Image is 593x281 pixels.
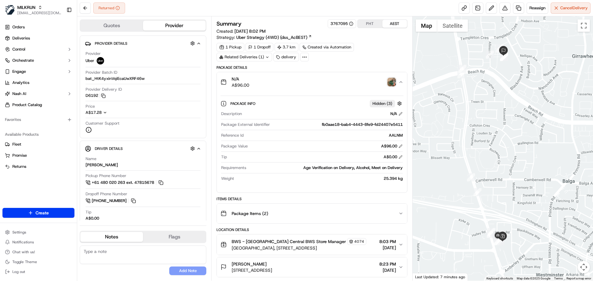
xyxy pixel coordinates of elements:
[486,276,513,281] button: Keyboard shortcuts
[221,165,246,171] span: Requirements
[413,273,468,281] div: Last Updated: 7 minutes ago
[379,261,396,267] span: 8:23 PM
[86,110,140,115] button: A$17.28
[86,209,91,215] span: Tip
[473,188,482,196] div: 14
[17,10,61,15] button: [EMAIL_ADDRESS][DOMAIN_NAME]
[95,146,123,151] span: Driver Details
[86,110,102,115] span: A$17.28
[12,69,26,74] span: Engage
[86,87,122,92] span: Provider Delivery ID
[494,237,502,245] div: 17
[370,100,403,107] button: Hidden (3)
[273,53,299,61] div: delivery
[457,70,465,78] div: 7
[232,261,267,267] span: [PERSON_NAME]
[86,197,137,204] a: [PHONE_NUMBER]
[249,165,402,171] div: Age Verification on Delivery, Alcohol, Meet on Delivery
[12,80,29,85] span: Analytics
[217,43,244,52] div: 1 Pickup
[93,2,125,14] button: Returned
[221,111,242,117] span: Description
[97,57,104,64] img: uber-new-logo.jpeg
[358,20,382,28] button: PHT
[12,102,42,108] span: Product Catalog
[2,44,74,54] button: Control
[486,51,494,59] div: 8
[232,245,366,251] span: [GEOGRAPHIC_DATA], [STREET_ADDRESS]
[12,269,25,274] span: Log out
[217,53,272,61] div: Related Deliveries (1)
[12,153,27,158] span: Promise
[487,228,495,236] div: 5
[12,35,30,41] span: Deliveries
[384,154,403,160] div: A$0.00
[143,21,206,31] button: Provider
[236,34,307,40] span: Uber Strategy (4WD) (dss_AcBEST)
[217,65,407,70] div: Package Details
[527,2,548,14] button: Reassign
[12,47,25,52] span: Control
[330,21,353,27] div: 3767095
[86,216,99,221] div: A$0.00
[2,248,74,256] button: Chat with us!
[12,164,26,169] span: Returns
[2,78,74,88] a: Analytics
[217,72,407,92] button: N/AA$96.00photo_proof_of_delivery image
[2,162,74,171] button: Returns
[12,250,35,254] span: Chat with us!
[379,267,396,273] span: [DATE]
[517,277,550,280] span: Map data ©2025 Google
[578,19,590,32] button: Toggle fullscreen view
[300,43,354,52] a: Created via Automation
[86,93,106,98] button: D6192
[467,173,475,181] div: 6
[2,139,74,149] button: Fleet
[381,143,403,149] div: A$96.00
[2,100,74,110] a: Product Catalog
[414,273,435,281] img: Google
[379,238,396,245] span: 8:03 PM
[551,2,591,14] button: CancelDelivery
[86,173,126,179] span: Pickup Phone Number
[458,65,466,73] div: 13
[36,210,49,216] span: Create
[143,232,206,242] button: Flags
[17,4,36,10] button: MILKRUN
[86,51,101,56] span: Provider
[272,122,402,127] div: fb0aae18-bab4-4443-8fe9-fd24407e5411
[232,238,346,245] span: BWS - [GEOGRAPHIC_DATA] Central BWS Store Manager
[2,208,74,218] button: Create
[2,258,74,266] button: Toggle Theme
[80,21,143,31] button: Quotes
[12,142,21,147] span: Fleet
[234,28,266,34] span: [DATE] 8:02 PM
[414,273,435,281] a: Open this area in Google Maps (opens a new window)
[2,267,74,276] button: Log out
[566,277,591,280] a: Report a map error
[5,142,72,147] a: Fleet
[86,156,96,162] span: Name
[496,44,504,52] div: 12
[237,176,402,181] div: 25.394 kg
[217,257,407,277] button: [PERSON_NAME][STREET_ADDRESS]8:23 PM[DATE]
[12,240,34,245] span: Notifications
[86,76,145,81] span: bat_HtK4yxinVqiEcaUwXRF46w
[92,180,154,185] span: +61 480 020 263 ext. 47815678
[500,53,508,61] div: 11
[86,162,118,168] div: [PERSON_NAME]
[86,179,164,186] a: +61 480 020 263 ext. 47815678
[437,19,468,32] button: Show satellite imagery
[92,198,127,204] span: [PHONE_NUMBER]
[86,70,117,75] span: Provider Batch ID
[217,196,407,201] div: Items Details
[390,111,403,117] div: N/A
[387,78,396,86] button: photo_proof_of_delivery image
[236,34,312,40] a: Uber Strategy (4WD) (dss_AcBEST)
